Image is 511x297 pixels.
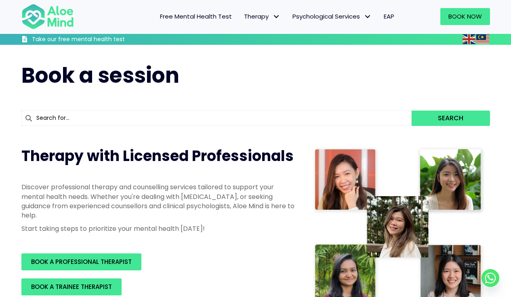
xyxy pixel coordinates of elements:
p: Discover professional therapy and counselling services tailored to support your mental health nee... [21,182,296,220]
a: TherapyTherapy: submenu [238,8,286,25]
a: BOOK A PROFESSIONAL THERAPIST [21,253,141,270]
span: Therapy with Licensed Professionals [21,146,294,166]
a: BOOK A TRAINEE THERAPIST [21,278,122,295]
a: Malay [476,34,490,44]
a: Psychological ServicesPsychological Services: submenu [286,8,378,25]
a: Book Now [440,8,490,25]
span: Free Mental Health Test [160,12,232,21]
a: English [463,34,476,44]
span: Therapy [244,12,280,21]
a: EAP [378,8,400,25]
span: BOOK A PROFESSIONAL THERAPIST [31,257,132,266]
a: Take our free mental health test [21,36,168,45]
button: Search [412,111,490,126]
span: EAP [384,12,394,21]
img: en [463,34,475,44]
input: Search for... [21,111,412,126]
span: Psychological Services [292,12,372,21]
span: Therapy: submenu [271,11,282,23]
nav: Menu [84,8,400,25]
span: Psychological Services: submenu [362,11,374,23]
h3: Take our free mental health test [32,36,168,44]
span: Book Now [448,12,482,21]
a: Whatsapp [482,269,499,287]
span: BOOK A TRAINEE THERAPIST [31,282,112,291]
img: Aloe mind Logo [21,3,74,30]
span: Book a session [21,61,179,90]
img: ms [476,34,489,44]
p: Start taking steps to prioritize your mental health [DATE]! [21,224,296,233]
a: Free Mental Health Test [154,8,238,25]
